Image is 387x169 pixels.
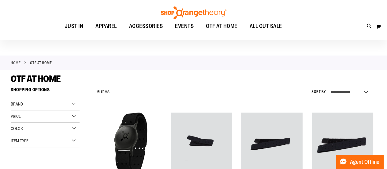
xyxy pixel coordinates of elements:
[250,19,282,33] span: ALL OUT SALE
[160,6,227,19] img: Shop Orangetheory
[206,19,237,33] span: OTF AT HOME
[11,114,21,119] span: Price
[11,60,20,66] a: Home
[95,19,117,33] span: APPAREL
[30,60,52,66] strong: OTF AT HOME
[129,19,163,33] span: ACCESSORIES
[350,159,379,165] span: Agent Offline
[97,87,110,97] h2: Items
[11,126,23,131] span: Color
[11,84,80,98] strong: Shopping Options
[11,102,23,106] span: Brand
[311,89,326,94] label: Sort By
[97,90,100,94] span: 5
[175,19,194,33] span: EVENTS
[11,74,61,84] span: OTF AT HOME
[65,19,84,33] span: JUST IN
[336,155,383,169] button: Agent Offline
[11,138,28,143] span: Item Type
